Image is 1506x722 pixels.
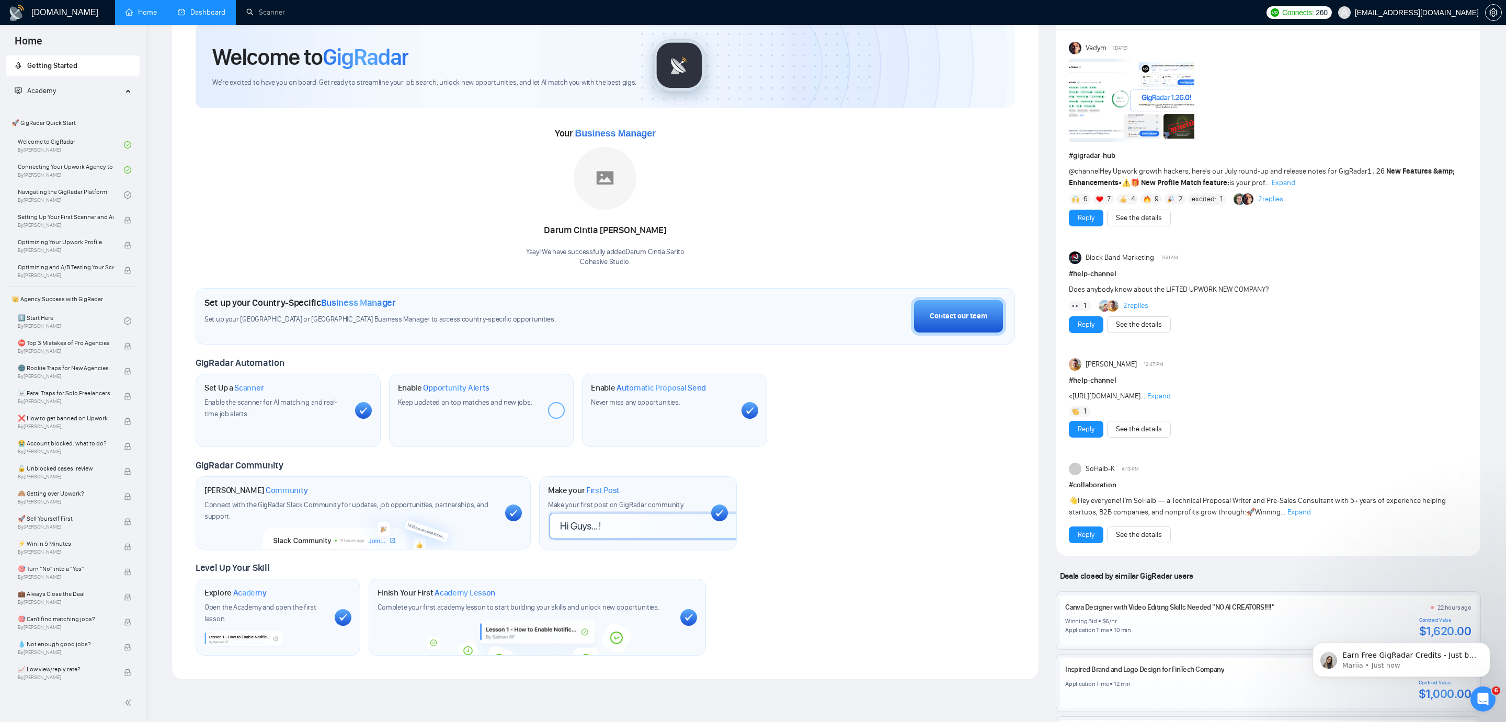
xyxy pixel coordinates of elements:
[1069,375,1468,386] h1: # help-channel
[1078,423,1094,435] a: Reply
[1282,7,1314,18] span: Connects:
[591,383,706,393] h1: Enable
[1287,508,1311,517] span: Expand
[555,128,656,139] span: Your
[124,393,131,400] span: lock
[18,398,113,405] span: By [PERSON_NAME]
[124,166,131,174] span: check-circle
[18,133,124,156] a: Welcome to GigRadarBy[PERSON_NAME]
[1086,42,1106,54] span: Vadym
[18,423,113,430] span: By [PERSON_NAME]
[124,669,131,676] span: lock
[1083,301,1086,311] span: 1
[18,674,113,681] span: By [PERSON_NAME]
[8,5,25,21] img: logo
[233,588,267,598] span: Academy
[124,593,131,601] span: lock
[18,463,113,474] span: 🔓 Unblocked cases: review
[1105,617,1109,625] div: 6
[1141,178,1229,187] strong: New Profile Match feature:
[124,697,135,708] span: double-left
[1072,196,1079,203] img: 🙌
[1072,302,1079,310] img: 👀
[1083,406,1086,417] span: 1
[15,87,22,94] span: fund-projection-screen
[1109,617,1116,625] div: /hr
[7,112,139,133] span: 🚀 GigRadar Quick Start
[1078,319,1094,330] a: Reply
[1122,178,1131,187] span: ⚠️
[1086,359,1137,370] span: [PERSON_NAME]
[1485,8,1502,17] a: setting
[18,474,113,480] span: By [PERSON_NAME]
[526,222,684,239] div: Darum Cintia [PERSON_NAME]
[1437,603,1471,612] div: 22 hours ago
[1069,251,1081,264] img: Block Band Marketing
[1083,194,1088,204] span: 6
[196,460,283,471] span: GigRadar Community
[1155,194,1159,204] span: 9
[18,589,113,599] span: 💼 Always Close the Deal
[124,267,131,274] span: lock
[1056,567,1197,585] span: Deals closed by similar GigRadar users
[212,43,408,71] h1: Welcome to
[18,247,113,254] span: By [PERSON_NAME]
[124,543,131,551] span: lock
[234,383,264,393] span: Scanner
[1114,680,1131,688] div: 12 min
[1220,194,1223,204] span: 1
[1102,617,1106,625] div: $
[18,499,113,505] span: By [PERSON_NAME]
[124,443,131,450] span: lock
[124,191,131,199] span: check-circle
[124,242,131,249] span: lock
[1113,43,1127,53] span: [DATE]
[1107,300,1119,312] img: Adrien Foula
[18,212,113,222] span: Setting Up Your First Scanner and Auto-Bidder
[586,485,620,496] span: First Post
[1107,526,1171,543] button: See the details
[321,297,396,308] span: Business Manager
[1131,194,1135,204] span: 4
[575,128,655,139] span: Business Manager
[1078,529,1094,541] a: Reply
[18,222,113,228] span: By [PERSON_NAME]
[1419,617,1471,623] div: Contract Value
[1116,212,1162,224] a: See the details
[6,55,140,76] li: Getting Started
[125,8,157,17] a: homeHome
[591,398,680,407] span: Never miss any opportunities.
[1144,360,1163,369] span: 12:47 PM
[18,413,113,423] span: ❌ How to get banned on Upwork
[266,485,308,496] span: Community
[204,603,316,623] span: Open the Academy and open the first lesson.
[1107,316,1171,333] button: See the details
[1065,665,1224,674] a: Inspired Brand and Logo Design for FinTech Company
[1246,508,1255,517] span: 🚀
[204,315,686,325] span: Set up your [GEOGRAPHIC_DATA] or [GEOGRAPHIC_DATA] Business Manager to access country-specific op...
[27,86,56,95] span: Academy
[18,449,113,455] span: By [PERSON_NAME]
[398,398,532,407] span: Keep updated on top matches and new jobs.
[1069,167,1455,187] span: Hey Upwork growth hackers, here's our July round-up and release notes for GigRadar • is your prof...
[653,39,705,91] img: gigradar-logo.png
[378,603,659,612] span: Complete your first academy lesson to start building your skills and unlock new opportunities.
[18,639,113,649] span: 💧 Not enough good jobs?
[1297,621,1506,694] iframe: Intercom notifications message
[124,317,131,325] span: check-circle
[1234,193,1245,205] img: Alex B
[1107,210,1171,226] button: See the details
[1316,7,1327,18] span: 260
[1131,178,1139,187] span: 🎁
[18,363,113,373] span: 🌚 Rookie Traps for New Agencies
[204,485,308,496] h1: [PERSON_NAME]
[1069,496,1078,505] span: 👋
[1107,421,1171,438] button: See the details
[1492,686,1500,695] span: 6
[1069,392,1145,400] span: < ...
[124,518,131,525] span: lock
[1120,196,1127,203] img: 👍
